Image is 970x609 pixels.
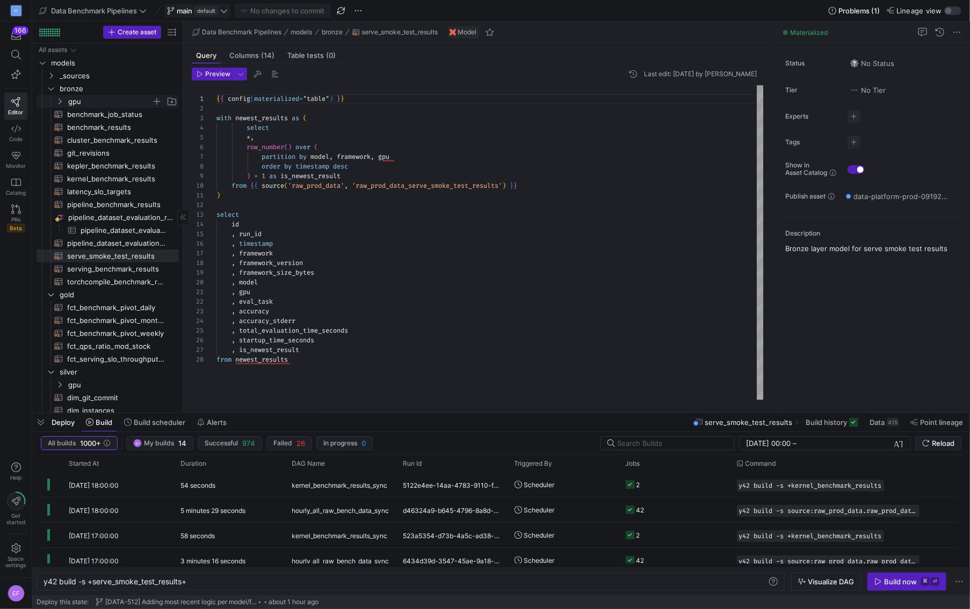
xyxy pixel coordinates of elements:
span: select [247,123,269,132]
span: Status [785,60,839,67]
span: framework [239,249,273,258]
span: timestamp [239,239,273,248]
button: models [288,26,315,39]
span: ( [314,143,318,151]
span: , [231,346,235,354]
span: cluster_benchmark_results​​​​​​​​​​ [67,134,167,146]
div: 22 [192,297,204,306]
span: = [254,172,258,180]
a: latency_slo_targets​​​​​​​​​​ [37,185,179,198]
a: fct_benchmark_pivot_daily​​​​​​​​​​ [37,301,179,314]
span: , [231,297,235,306]
button: [DATA-512] Adding most recent logic per model/framework (#97)about 1 hour ago [93,596,321,608]
span: kernel_benchmark_results_sync [292,473,388,498]
span: fct_benchmark_pivot_monthly​​​​​​​​​​ [67,314,167,327]
span: order [262,162,280,171]
a: torchcompile_benchmark_results​​​​​​​​​​ [37,275,179,288]
span: source [262,181,284,190]
a: benchmark_results​​​​​​​​​​ [37,121,179,134]
a: M [4,2,27,20]
span: about 1 hour ago [269,598,318,606]
span: pipeline_benchmark_results​​​​​​​​​​ [67,199,167,211]
span: pipeline_dataset_evaluation_results_long​​​​​​​​ [68,211,177,224]
span: ) [216,191,220,200]
span: } [337,94,341,103]
span: main [177,6,192,15]
span: fct_benchmark_pivot_daily​​​​​​​​​​ [67,302,167,314]
span: by [299,152,307,161]
div: 5 [192,133,204,142]
span: Reload [932,439,954,447]
a: serve_smoke_test_results​​​​​​​​​​ [37,250,179,262]
span: Visualize DAG [808,577,854,586]
div: Last edit: [DATE] by [PERSON_NAME] [644,70,757,78]
span: , [231,317,235,325]
span: gpu [68,96,151,108]
button: Build history [801,413,863,431]
div: 16 [192,239,204,248]
span: bronze [322,28,343,36]
p: Bronze layer model for serve smoke test results [785,244,966,253]
div: 6 [192,142,204,152]
div: Press SPACE to select this row. [37,43,179,56]
button: bronze [319,26,345,39]
span: No Status [850,59,894,68]
div: Press SPACE to select this row. [37,198,179,211]
span: { [254,181,258,190]
img: No status [850,59,859,68]
span: (0) [326,52,336,59]
span: Build history [806,418,847,427]
span: , [231,326,235,335]
span: accuracy [239,307,269,315]
span: partition [262,152,295,161]
button: Data Benchmark Pipelines [37,4,149,18]
span: (14) [261,52,274,59]
span: ) [502,181,506,190]
span: hourly_all_raw_bench_data_sync [292,548,389,574]
span: Alerts [207,418,227,427]
button: data-platform-prod-09192c4 / data_benchmark_pipelines_prod / serve_smoke_test_results [843,189,951,203]
div: Press SPACE to select this row. [37,82,179,95]
div: 1 [192,94,204,104]
div: EF [8,585,25,602]
a: dim_git_commit​​​​​​​​​​ [37,391,179,404]
kbd: ⏎ [931,577,939,586]
a: serving_benchmark_results​​​​​​​​​​ [37,262,179,275]
span: Problems (1) [838,6,880,15]
span: is_newest_result [239,346,299,354]
kbd: ⌘ [921,577,930,586]
span: Failed [273,439,292,447]
span: gpu [68,379,177,391]
div: Press SPACE to select this row. [37,301,179,314]
span: pipeline_dataset_evaluation_results​​​​​​​​​​ [67,237,167,250]
div: 28 [192,355,204,364]
button: All builds1000+ [41,436,118,450]
span: { [216,94,220,103]
a: fct_qps_ratio_mod_stock​​​​​​​​​​ [37,340,179,353]
div: 18 [192,258,204,268]
div: Press SPACE to select this row. [37,134,179,146]
div: 12 [192,200,204,210]
span: Experts [785,113,839,120]
span: serve_smoke_test_results​​​​​​​​​​ [67,250,167,262]
button: In progress0 [316,436,373,450]
span: run_id [239,230,262,238]
span: , [329,152,333,161]
div: 20 [192,277,204,287]
span: 'raw_prod_data' [288,181,344,190]
span: git_revisions​​​​​​​​​​ [67,147,167,159]
span: Beta [7,224,25,232]
div: 21 [192,287,204,297]
div: 3 [192,113,204,123]
span: ) [288,143,292,151]
span: fct_serving_slo_throughput_timeline​​​​​​​​​​ [67,353,167,365]
div: 27 [192,345,204,355]
span: over [295,143,310,151]
span: } [513,181,517,190]
span: 'raw_prod_data_serve_smoke_test_results' [352,181,502,190]
span: with [216,114,231,122]
span: Space settings [6,555,26,568]
span: [DATA-512] Adding most recent logic per model/framework (#97) [105,598,257,606]
button: Alerts [192,413,231,431]
button: Build now⌘⏎ [867,573,946,591]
